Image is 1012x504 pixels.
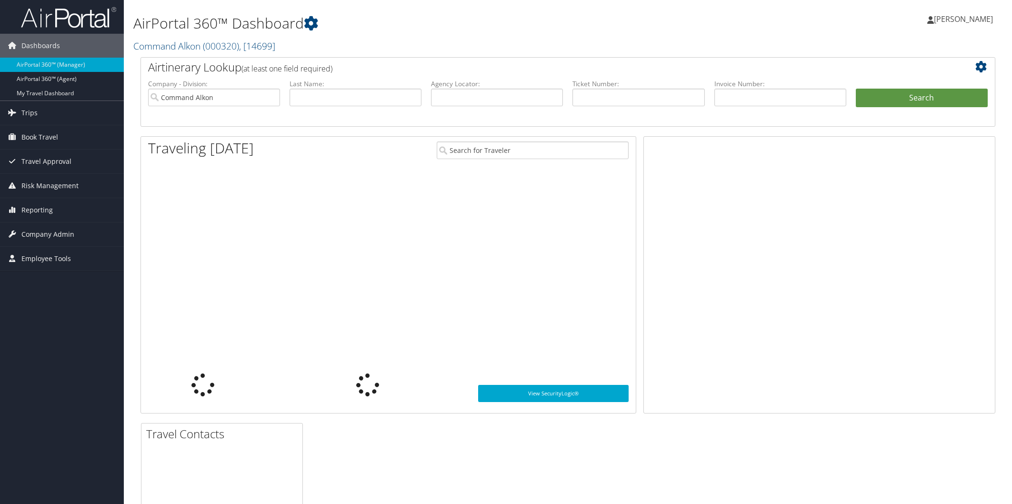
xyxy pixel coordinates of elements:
span: [PERSON_NAME] [934,14,993,24]
input: Search for Traveler [437,141,629,159]
label: Company - Division: [148,79,280,89]
span: , [ 14699 ] [239,40,275,52]
span: Company Admin [21,222,74,246]
label: Agency Locator: [431,79,563,89]
h2: Airtinerary Lookup [148,59,917,75]
img: airportal-logo.png [21,6,116,29]
h1: Traveling [DATE] [148,138,254,158]
label: Last Name: [290,79,421,89]
a: [PERSON_NAME] [927,5,1002,33]
h2: Travel Contacts [146,426,302,442]
span: Book Travel [21,125,58,149]
span: ( 000320 ) [203,40,239,52]
button: Search [856,89,988,108]
label: Ticket Number: [572,79,704,89]
label: Invoice Number: [714,79,846,89]
span: (at least one field required) [241,63,332,74]
span: Trips [21,101,38,125]
h1: AirPortal 360™ Dashboard [133,13,713,33]
span: Travel Approval [21,150,71,173]
span: Dashboards [21,34,60,58]
span: Reporting [21,198,53,222]
a: View SecurityLogic® [478,385,629,402]
span: Risk Management [21,174,79,198]
a: Command Alkon [133,40,275,52]
span: Employee Tools [21,247,71,271]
